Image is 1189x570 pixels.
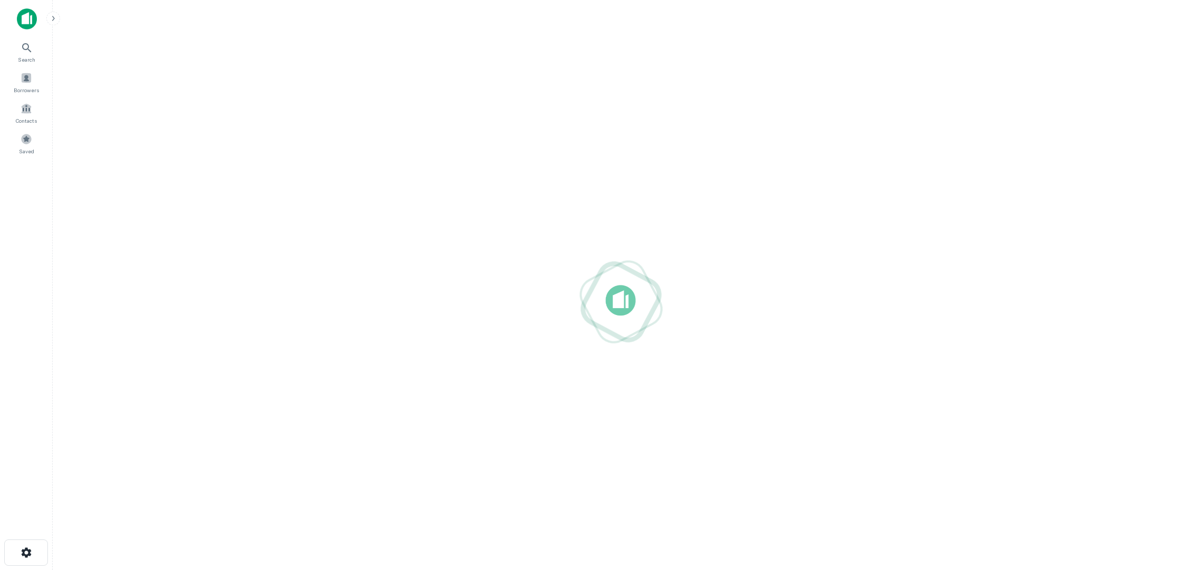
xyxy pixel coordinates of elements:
span: Saved [19,147,34,155]
a: Saved [3,129,50,158]
span: Search [18,55,35,64]
span: Borrowers [14,86,39,94]
a: Borrowers [3,68,50,96]
a: Search [3,37,50,66]
a: Contacts [3,99,50,127]
span: Contacts [16,116,37,125]
img: capitalize-icon.png [17,8,37,30]
iframe: Chat Widget [1136,486,1189,536]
